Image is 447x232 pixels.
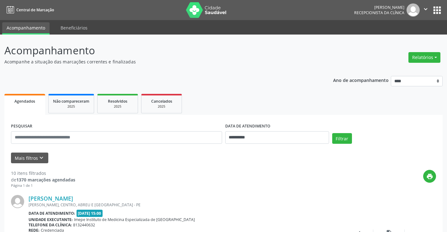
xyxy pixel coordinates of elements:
[29,217,73,222] b: Unidade executante:
[11,153,48,164] button: Mais filtroskeyboard_arrow_down
[29,222,72,228] b: Telefone da clínica:
[102,104,133,109] div: 2025
[146,104,177,109] div: 2025
[225,121,270,131] label: DATA DE ATENDIMENTO
[151,99,172,104] span: Cancelados
[354,10,404,15] span: Recepcionista da clínica
[29,195,73,202] a: [PERSON_NAME]
[11,195,24,208] img: img
[332,133,352,144] button: Filtrar
[408,52,440,63] button: Relatórios
[423,170,436,183] button: print
[333,76,389,84] p: Ano de acompanhamento
[14,99,35,104] span: Agendados
[420,3,432,17] button: 
[407,3,420,17] img: img
[16,177,75,183] strong: 1370 marcações agendadas
[53,104,89,109] div: 2025
[11,176,75,183] div: de
[77,210,103,217] span: [DATE] 15:00
[108,99,127,104] span: Resolvidos
[4,58,311,65] p: Acompanhe a situação das marcações correntes e finalizadas
[4,5,54,15] a: Central de Marcação
[56,22,92,33] a: Beneficiários
[11,121,32,131] label: PESQUISAR
[29,211,75,216] b: Data de atendimento:
[11,183,75,188] div: Página 1 de 1
[4,43,311,58] p: Acompanhamento
[74,217,195,222] span: Imepe Instituto de Medicina Especializada de [GEOGRAPHIC_DATA]
[53,99,89,104] span: Não compareceram
[73,222,95,228] span: 8132440632
[426,173,433,180] i: print
[38,154,45,161] i: keyboard_arrow_down
[2,22,50,35] a: Acompanhamento
[432,5,443,16] button: apps
[29,202,342,208] div: [PERSON_NAME], CENTRO, ABREU E [GEOGRAPHIC_DATA] - PE
[16,7,54,13] span: Central de Marcação
[354,5,404,10] div: [PERSON_NAME]
[422,6,429,13] i: 
[11,170,75,176] div: 10 itens filtrados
